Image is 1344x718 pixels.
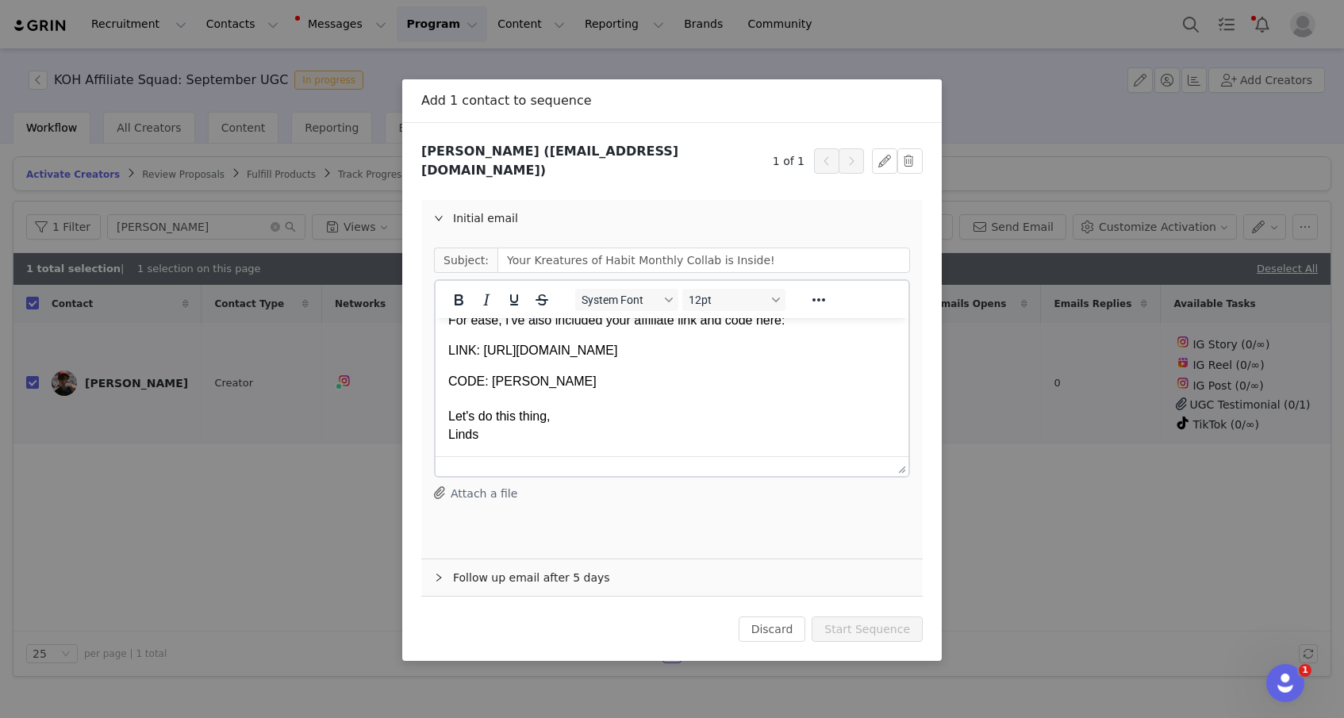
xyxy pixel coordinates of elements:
div: icon: rightInitial email [421,200,923,236]
p: CODE: [PERSON_NAME] Let's do this thing, Linds [13,55,460,126]
button: Font sizes [682,289,785,311]
button: Strikethrough [528,289,555,311]
button: Bold [445,289,472,311]
h3: [PERSON_NAME] ([EMAIL_ADDRESS][DOMAIN_NAME]) [421,142,773,180]
i: icon: right [434,213,444,223]
button: Reveal or hide additional toolbar items [805,289,832,311]
span: Subject: [434,248,497,273]
p: LINK: [URL][DOMAIN_NAME] [13,24,460,41]
div: icon: rightFollow up email after 5 days [421,559,923,596]
button: Discard [739,616,806,642]
span: 12pt [689,294,766,306]
button: Fonts [575,289,678,311]
span: System Font [582,294,659,306]
div: Press the Up and Down arrow keys to resize the editor. [892,457,908,476]
iframe: Rich Text Area [436,318,908,456]
div: Add 1 contact to sequence [421,92,923,109]
button: Italic [473,289,500,311]
button: Attach a file [434,483,517,502]
button: Start Sequence [812,616,923,642]
i: icon: right [434,573,444,582]
span: 1 [1299,664,1311,677]
button: Underline [501,289,528,311]
input: Add a subject line [497,248,910,273]
div: 1 of 1 [773,148,864,174]
iframe: Intercom live chat [1266,664,1304,702]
